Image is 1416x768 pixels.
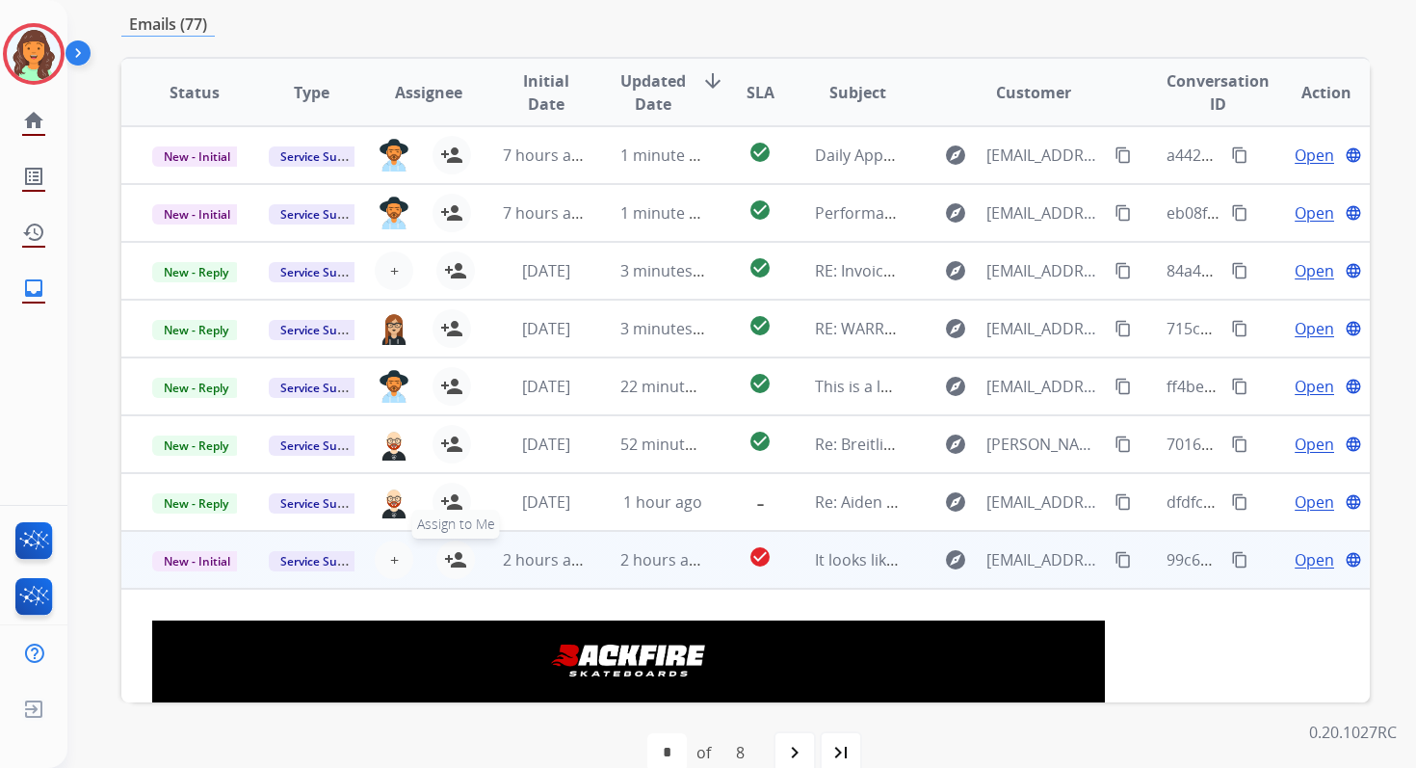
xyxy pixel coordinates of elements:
mat-icon: explore [944,259,967,282]
mat-icon: history [22,221,45,244]
span: Updated Date [620,69,686,116]
span: 1 hour ago [623,491,702,513]
span: Service Support [269,262,379,282]
mat-icon: check_circle [748,545,772,569]
span: 7 hours ago [503,145,590,166]
mat-icon: language [1345,551,1362,569]
span: 2 hours ago [503,549,590,570]
img: agent-avatar [379,370,409,403]
span: Customer [996,81,1071,104]
div: of [696,741,711,764]
mat-icon: explore [944,317,967,340]
span: [EMAIL_ADDRESS][DOMAIN_NAME] [986,548,1104,571]
span: It looks like you left something behind... [815,549,1101,570]
span: 22 minutes ago [620,376,732,397]
mat-icon: content_copy [1114,320,1132,337]
span: [DATE] [522,491,570,513]
mat-icon: content_copy [1231,146,1248,164]
span: New - Initial [152,551,242,571]
span: New - Reply [152,378,240,398]
img: agent-avatar [379,312,409,345]
mat-icon: explore [944,433,967,456]
mat-icon: content_copy [1114,436,1132,453]
span: Initial Date [503,69,588,116]
mat-icon: content_copy [1231,320,1248,337]
mat-icon: inbox [22,277,45,300]
span: [DATE] [522,376,570,397]
mat-icon: content_copy [1114,493,1132,511]
p: 0.20.1027RC [1309,721,1397,744]
span: This is a lead from the Extend National Account page. [815,376,1201,397]
p: Emails (77) [121,13,215,37]
mat-icon: - [748,488,772,511]
span: [EMAIL_ADDRESS][DOMAIN_NAME] [986,317,1104,340]
mat-icon: language [1345,262,1362,279]
mat-icon: check_circle [748,141,772,164]
mat-icon: last_page [829,741,852,764]
span: Service Support [269,378,379,398]
img: agent-avatar [379,486,409,518]
span: Service Support [269,551,379,571]
span: Re: Aiden has been delivered for servicing [815,491,1117,513]
mat-icon: person_add [440,144,463,167]
span: Conversation ID [1167,69,1270,116]
span: Daily Appointment Report for Extend on [DATE] [815,145,1159,166]
span: 3 minutes ago [620,260,723,281]
span: New - Reply [152,262,240,282]
a: SHOP NOW [577,692,681,727]
mat-icon: check_circle [748,372,772,395]
img: Backfire Boards Logo [532,639,724,682]
th: Action [1252,59,1370,126]
span: Service Support [269,146,379,167]
span: RE: WARRANTY ACTIVATION [ thread::D4z0lIDHDQSYKRtdpfyhFDk:: ] [815,318,1299,339]
span: + [390,259,399,282]
mat-icon: content_copy [1231,551,1248,569]
span: New - Reply [152,436,240,456]
span: Open [1295,259,1334,282]
span: Subject [829,81,886,104]
img: agent-avatar [379,428,409,461]
mat-icon: person_add [440,433,463,456]
mat-icon: content_copy [1231,204,1248,222]
mat-icon: language [1345,146,1362,164]
span: [DATE] [522,318,570,339]
span: New - Initial [152,146,242,167]
mat-icon: home [22,109,45,132]
span: New - Reply [152,320,240,340]
mat-icon: check_circle [748,430,772,453]
mat-icon: language [1345,378,1362,395]
span: Open [1295,201,1334,225]
mat-icon: content_copy [1231,493,1248,511]
span: 1 minute ago [620,202,716,224]
span: New - Initial [152,204,242,225]
button: + [375,541,413,579]
span: Performance Report for Extend reported on [DATE] [815,202,1188,224]
button: Assign to Me [436,541,475,579]
span: Open [1295,375,1334,398]
span: [DATE] [522,434,570,455]
span: [EMAIL_ADDRESS][DOMAIN_NAME] [986,259,1104,282]
span: [EMAIL_ADDRESS][DOMAIN_NAME] [986,144,1104,167]
span: Assign to Me [412,510,500,539]
mat-icon: explore [944,490,967,514]
span: [DATE] [522,260,570,281]
mat-icon: language [1345,320,1362,337]
span: [EMAIL_ADDRESS][DOMAIN_NAME] [986,375,1104,398]
mat-icon: person_add [444,548,467,571]
mat-icon: arrow_downward [701,69,724,93]
mat-icon: person_add [444,259,467,282]
span: [PERSON_NAME][EMAIL_ADDRESS][DOMAIN_NAME] [986,433,1104,456]
mat-icon: check_circle [748,314,772,337]
span: Open [1295,490,1334,514]
mat-icon: person_add [440,375,463,398]
span: 7 hours ago [503,202,590,224]
mat-icon: language [1345,204,1362,222]
mat-icon: content_copy [1231,378,1248,395]
span: 3 minutes ago [620,318,723,339]
span: RE: Invoice N910A62 [815,260,960,281]
mat-icon: list_alt [22,165,45,188]
span: 52 minutes ago [620,434,732,455]
mat-icon: content_copy [1231,262,1248,279]
mat-icon: explore [944,201,967,225]
mat-icon: explore [944,548,967,571]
